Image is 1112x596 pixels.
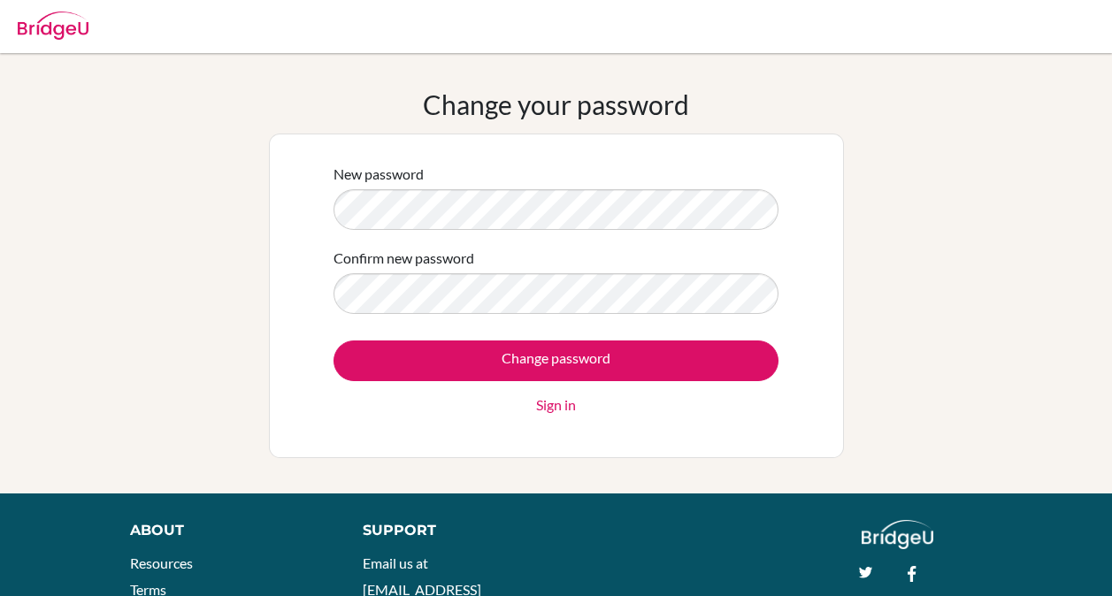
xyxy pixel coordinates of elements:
[18,11,88,40] img: Bridge-U
[130,520,323,541] div: About
[334,340,778,381] input: Change password
[363,520,539,541] div: Support
[334,248,474,269] label: Confirm new password
[334,164,424,185] label: New password
[536,394,576,416] a: Sign in
[862,520,933,549] img: logo_white@2x-f4f0deed5e89b7ecb1c2cc34c3e3d731f90f0f143d5ea2071677605dd97b5244.png
[130,554,193,571] a: Resources
[423,88,689,120] h1: Change your password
